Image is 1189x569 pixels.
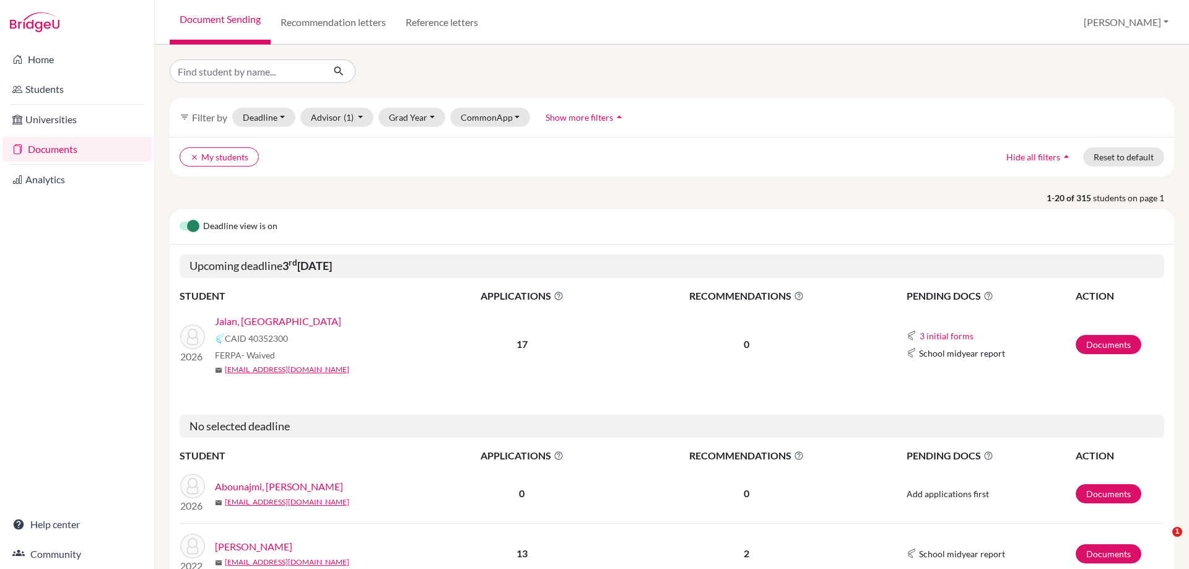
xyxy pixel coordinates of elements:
[180,147,259,167] button: clearMy students
[225,332,288,345] span: CAID 40352300
[289,258,297,267] sup: rd
[1076,544,1141,563] a: Documents
[215,367,222,374] span: mail
[180,448,427,464] th: STUDENT
[225,364,349,375] a: [EMAIL_ADDRESS][DOMAIN_NAME]
[617,289,876,303] span: RECOMMENDATIONS
[1060,150,1073,163] i: arrow_drop_up
[613,111,625,123] i: arrow_drop_up
[535,108,636,127] button: Show more filtersarrow_drop_up
[907,289,1074,303] span: PENDING DOCS
[1047,191,1093,204] strong: 1-20 of 315
[516,338,528,350] b: 17
[2,107,152,132] a: Universities
[215,559,222,567] span: mail
[300,108,374,127] button: Advisor(1)
[180,324,205,349] img: Jalan, Aarav
[190,153,199,162] i: clear
[907,489,989,499] span: Add applications first
[2,512,152,537] a: Help center
[919,329,974,343] button: 3 initial forms
[1075,448,1164,464] th: ACTION
[180,112,189,122] i: filter_list
[2,47,152,72] a: Home
[225,497,349,508] a: [EMAIL_ADDRESS][DOMAIN_NAME]
[180,288,427,304] th: STUDENT
[225,557,349,568] a: [EMAIL_ADDRESS][DOMAIN_NAME]
[232,108,295,127] button: Deadline
[215,499,222,506] span: mail
[617,448,876,463] span: RECOMMENDATIONS
[546,112,613,123] span: Show more filters
[180,254,1164,278] h5: Upcoming deadline
[617,486,876,501] p: 0
[2,137,152,162] a: Documents
[907,348,917,358] img: Common App logo
[428,448,616,463] span: APPLICATIONS
[1076,484,1141,503] a: Documents
[215,539,292,554] a: [PERSON_NAME]
[192,111,227,123] span: Filter by
[907,331,917,341] img: Common App logo
[519,487,525,499] b: 0
[919,347,1005,360] span: School midyear report
[180,534,205,558] img: Abramo, Theo
[282,259,332,272] b: 3 [DATE]
[1147,527,1177,557] iframe: Intercom live chat
[344,112,354,123] span: (1)
[1083,147,1164,167] button: Reset to default
[1172,527,1182,537] span: 1
[617,546,876,561] p: 2
[996,147,1083,167] button: Hide all filtersarrow_drop_up
[1078,11,1174,34] button: [PERSON_NAME]
[2,167,152,192] a: Analytics
[516,547,528,559] b: 13
[907,448,1074,463] span: PENDING DOCS
[242,350,275,360] span: - Waived
[1075,288,1164,304] th: ACTION
[215,314,341,329] a: Jalan, [GEOGRAPHIC_DATA]
[907,549,917,558] img: Common App logo
[2,542,152,567] a: Community
[1006,152,1060,162] span: Hide all filters
[428,289,616,303] span: APPLICATIONS
[378,108,445,127] button: Grad Year
[180,349,205,364] p: 2026
[919,547,1005,560] span: School midyear report
[180,415,1164,438] h5: No selected deadline
[180,498,205,513] p: 2026
[1093,191,1174,204] span: students on page 1
[215,334,225,344] img: Common App logo
[2,77,152,102] a: Students
[170,59,323,83] input: Find student by name...
[1076,335,1141,354] a: Documents
[450,108,531,127] button: CommonApp
[180,474,205,498] img: Abounajmi, Amirhossein
[215,349,275,362] span: FERPA
[10,12,59,32] img: Bridge-U
[215,479,343,494] a: Abounajmi, [PERSON_NAME]
[203,219,277,234] span: Deadline view is on
[617,337,876,352] p: 0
